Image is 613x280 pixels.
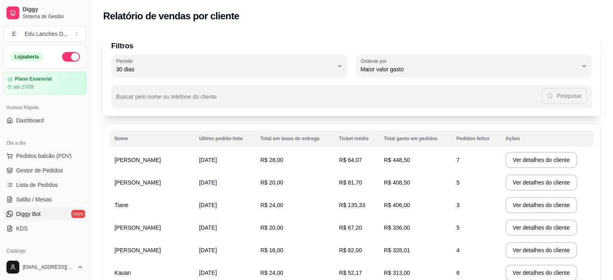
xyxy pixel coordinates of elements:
span: [DATE] [199,224,217,231]
button: Alterar Status [62,52,80,62]
span: R$ 67,20 [339,224,362,231]
span: Diggy [23,6,83,13]
input: Buscar pelo nome ou telefone do cliente [116,96,541,104]
span: 7 [456,157,459,163]
span: Lista de Pedidos [16,181,58,189]
th: Ticket médio [334,131,379,147]
span: 3 [456,202,459,208]
span: Sistema de Gestão [23,13,83,20]
div: Catálogo [3,245,87,257]
span: R$ 24,00 [260,202,283,208]
th: Último pedido feito [194,131,256,147]
a: Plano Essencialaté 27/09 [3,72,87,95]
span: Diggy Bot [16,210,41,218]
th: Ações [501,131,594,147]
label: Período [116,58,135,64]
span: R$ 336,00 [384,224,410,231]
th: Pedidos feitos [451,131,500,147]
div: Acesso Rápido [3,101,87,114]
div: Dia a dia [3,137,87,149]
span: R$ 408,50 [384,179,410,186]
article: até 27/09 [13,84,33,90]
span: [DATE] [199,270,217,276]
span: [PERSON_NAME] [114,224,161,231]
a: Salão / Mesas [3,193,87,206]
a: DiggySistema de Gestão [3,3,87,23]
button: Ver detalhes do cliente [505,174,577,191]
th: Nome [110,131,194,147]
span: [PERSON_NAME] [114,179,161,186]
span: [DATE] [199,247,217,253]
span: [PERSON_NAME] [114,247,161,253]
button: [EMAIL_ADDRESS][DOMAIN_NAME] [3,257,87,277]
span: R$ 28,00 [260,157,283,163]
span: 4 [456,247,459,253]
span: R$ 20,00 [260,179,283,186]
span: Gestor de Pedidos [16,166,63,174]
label: Ordenar por [361,58,389,64]
button: Select a team [3,26,87,42]
span: [DATE] [199,202,217,208]
a: Dashboard [3,114,87,127]
div: Edu Lanches D ... [25,30,68,38]
span: [DATE] [199,157,217,163]
span: E [10,30,18,38]
span: Maior valor gasto [361,65,578,73]
button: Ver detalhes do cliente [505,152,577,168]
span: 6 [456,270,459,276]
span: [DATE] [199,179,217,186]
button: Período30 dias [111,55,348,77]
a: Diggy Botnovo [3,207,87,220]
span: R$ 135,33 [339,202,365,208]
span: Pedidos balcão (PDV) [16,152,72,160]
th: Total gasto em pedidos [379,131,451,147]
span: Tiane [114,202,129,208]
button: Ver detalhes do cliente [505,197,577,213]
span: R$ 20,00 [260,224,283,231]
button: Ver detalhes do cliente [505,242,577,258]
div: Loja aberta [10,52,44,61]
span: 5 [456,224,459,231]
span: Dashboard [16,116,44,124]
a: Lista de Pedidos [3,178,87,191]
span: 30 dias [116,65,333,73]
h2: Relatório de vendas por cliente [103,10,239,23]
th: Total em taxas de entrega [256,131,334,147]
span: R$ 82,00 [339,247,362,253]
span: R$ 406,00 [384,202,410,208]
button: Pedidos balcão (PDV) [3,149,87,162]
span: [PERSON_NAME] [114,157,161,163]
span: R$ 328,01 [384,247,410,253]
a: Gestor de Pedidos [3,164,87,177]
span: Kauan [114,270,131,276]
span: Salão / Mesas [16,195,52,203]
article: Plano Essencial [15,76,52,82]
button: Ver detalhes do cliente [505,220,577,236]
span: R$ 64,07 [339,157,362,163]
span: [EMAIL_ADDRESS][DOMAIN_NAME] [23,264,74,270]
span: R$ 52,17 [339,270,362,276]
span: KDS [16,224,28,232]
a: KDS [3,222,87,235]
span: R$ 24,00 [260,270,283,276]
span: R$ 16,00 [260,247,283,253]
span: R$ 81,70 [339,179,362,186]
span: R$ 448,50 [384,157,410,163]
span: 5 [456,179,459,186]
span: R$ 313,00 [384,270,410,276]
p: Filtros [111,40,592,52]
button: Ordenar porMaior valor gasto [356,55,592,77]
